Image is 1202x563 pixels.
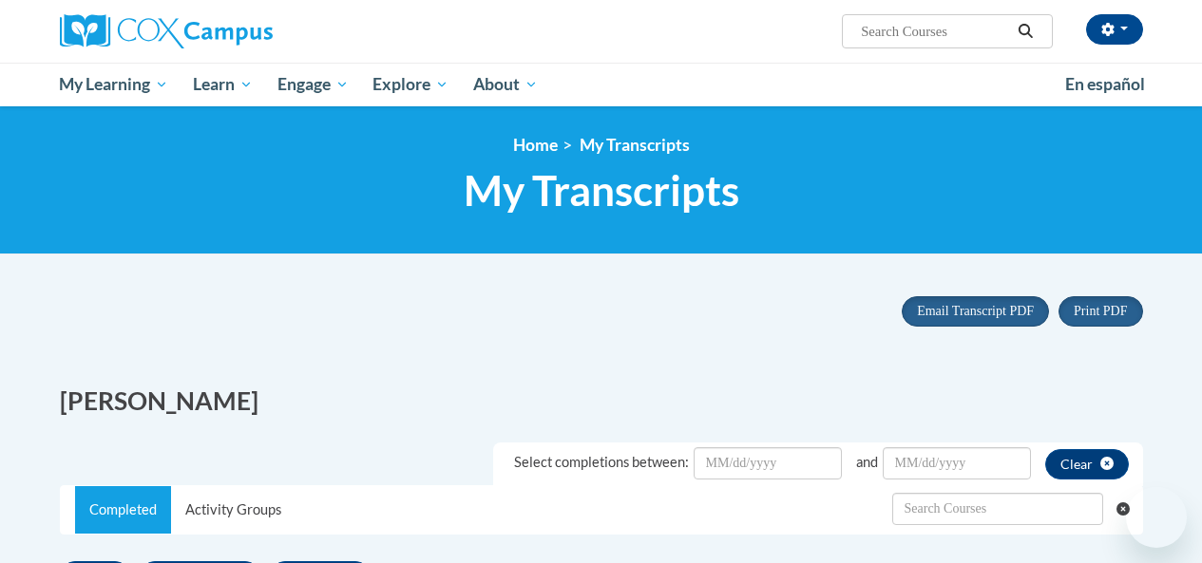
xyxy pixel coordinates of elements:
[181,63,265,106] a: Learn
[360,63,461,106] a: Explore
[856,454,878,470] span: and
[75,486,171,534] a: Completed
[59,73,168,96] span: My Learning
[171,486,296,534] a: Activity Groups
[1045,449,1129,479] button: clear
[277,73,349,96] span: Engage
[1053,65,1157,104] a: En español
[48,63,181,106] a: My Learning
[60,384,587,419] h2: [PERSON_NAME]
[1074,304,1127,318] span: Print PDF
[514,454,689,470] span: Select completions between:
[1065,74,1145,94] span: En español
[464,165,739,216] span: My Transcripts
[1059,296,1142,327] button: Print PDF
[694,447,842,479] input: Date Input
[892,493,1103,525] input: Search Withdrawn Transcripts
[1011,20,1040,43] button: Search
[265,63,361,106] a: Engage
[60,14,273,48] img: Cox Campus
[883,447,1031,479] input: Date Input
[461,63,550,106] a: About
[902,296,1049,327] button: Email Transcript PDF
[60,14,402,48] a: Cox Campus
[46,63,1157,106] div: Main menu
[473,73,538,96] span: About
[513,135,558,155] a: Home
[859,20,1011,43] input: Search Courses
[917,304,1034,318] span: Email Transcript PDF
[372,73,448,96] span: Explore
[1086,14,1143,45] button: Account Settings
[1126,487,1187,548] iframe: Button to launch messaging window
[193,73,253,96] span: Learn
[580,135,690,155] span: My Transcripts
[1116,486,1142,532] button: Clear searching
